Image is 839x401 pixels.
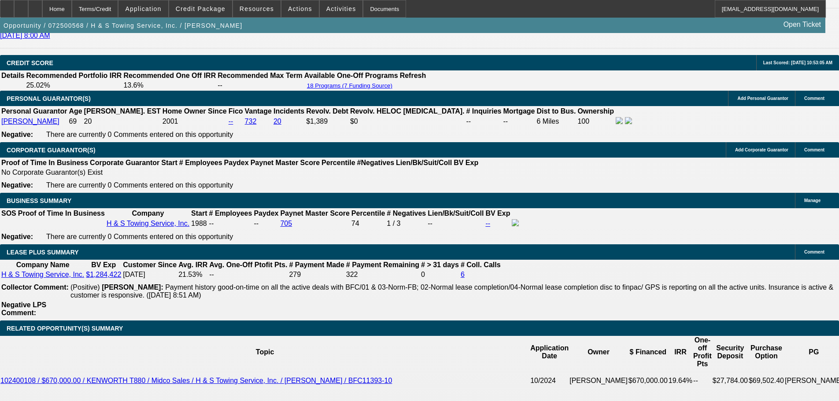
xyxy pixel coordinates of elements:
[1,118,59,125] a: [PERSON_NAME]
[163,118,178,125] span: 2001
[209,261,287,269] b: Avg. One-Off Ptofit Pts.
[1,181,33,189] b: Negative:
[1,168,482,177] td: No Corporate Guarantor(s) Exist
[7,325,123,332] span: RELATED OPPORTUNITY(S) SUMMARY
[178,270,208,279] td: 21.53%
[240,5,274,12] span: Resources
[693,336,712,368] th: One-off Profit Pts
[90,159,159,166] b: Corporate Guarantor
[224,159,249,166] b: Paydex
[229,107,243,115] b: Fico
[351,220,385,228] div: 74
[245,107,272,115] b: Vantage
[7,197,71,204] span: BUSINESS SUMMARY
[1,209,17,218] th: SOS
[26,81,122,90] td: 25.02%
[1,107,67,115] b: Personal Guarantor
[763,60,832,65] span: Last Scored: [DATE] 10:53:05 AM
[512,219,519,226] img: facebook-icon.png
[245,118,257,125] a: 732
[387,220,426,228] div: 1 / 3
[169,0,232,17] button: Credit Package
[427,219,484,228] td: --
[70,283,833,299] span: Payment history good-on-time on all the active deals with BFC/01 & 03-Norm-FB; 02-Normal lease co...
[233,0,281,17] button: Resources
[326,5,356,12] span: Activities
[209,210,252,217] b: # Employees
[0,377,392,384] a: 102400108 / $670,000.00 / KENWORTH T880 / Midco Sales / H & S Towing Service, Inc. / [PERSON_NAME...
[428,210,484,217] b: Lien/Bk/Suit/Coll
[466,107,501,115] b: # Inquiries
[577,117,614,126] td: 100
[1,301,46,316] b: Negative LPS Comment:
[125,5,161,12] span: Application
[1,158,89,167] th: Proof of Time In Business
[274,118,281,125] a: 20
[804,147,824,152] span: Comment
[123,261,177,269] b: Customer Since
[1,131,33,138] b: Negative:
[178,261,207,269] b: Avg. IRR
[289,261,344,269] b: # Payment Made
[357,159,395,166] b: #Negatives
[274,107,304,115] b: Incidents
[306,117,349,126] td: $1,389
[7,59,53,66] span: CREDIT SCORE
[4,22,242,29] span: Opportunity / 072500568 / H & S Towing Service, Inc. / [PERSON_NAME]
[176,5,225,12] span: Credit Package
[191,219,207,228] td: 1988
[804,198,821,203] span: Manage
[288,5,312,12] span: Actions
[118,0,168,17] button: Application
[461,261,501,269] b: # Coll. Calls
[530,336,569,368] th: Application Date
[281,0,319,17] button: Actions
[253,219,279,228] td: --
[668,368,693,393] td: 19.64%
[569,336,628,368] th: Owner
[217,81,303,90] td: --
[7,147,96,154] span: CORPORATE GUARANTOR(S)
[191,210,207,217] b: Start
[304,82,395,89] button: 18 Programs (7 Funding Source)
[209,220,214,227] span: --
[251,159,320,166] b: Paynet Master Score
[322,159,355,166] b: Percentile
[735,147,788,152] span: Add Corporate Guarantor
[320,0,363,17] button: Activities
[306,107,348,115] b: Revolv. Debt
[107,220,189,227] a: H & S Towing Service, Inc.
[537,107,576,115] b: Dist to Bus.
[26,71,122,80] th: Recommended Portfolio IRR
[304,71,399,80] th: Available One-Off Programs
[102,283,163,291] b: [PERSON_NAME]:
[625,117,632,124] img: linkedin-icon.png
[466,117,502,126] td: --
[46,181,233,189] span: There are currently 0 Comments entered on this opportunity
[84,107,161,115] b: [PERSON_NAME]. EST
[229,118,233,125] a: --
[503,107,535,115] b: Mortgage
[1,271,84,278] a: H & S Towing Service, Inc.
[668,336,693,368] th: IRR
[288,270,344,279] td: 279
[399,71,427,80] th: Refresh
[804,96,824,101] span: Comment
[7,95,91,102] span: PERSONAL GUARANTOR(S)
[1,233,33,240] b: Negative:
[804,250,824,254] span: Comment
[577,107,614,115] b: Ownership
[132,210,164,217] b: Company
[454,159,478,166] b: BV Exp
[69,107,82,115] b: Age
[280,210,349,217] b: Paynet Master Score
[346,270,420,279] td: 322
[86,271,121,278] a: $1,284,422
[280,220,292,227] a: 705
[346,261,419,269] b: # Payment Remaining
[46,233,233,240] span: There are currently 0 Comments entered on this opportunity
[122,270,177,279] td: [DATE]
[123,71,216,80] th: Recommended One Off IRR
[217,71,303,80] th: Recommended Max Term
[780,17,824,32] a: Open Ticket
